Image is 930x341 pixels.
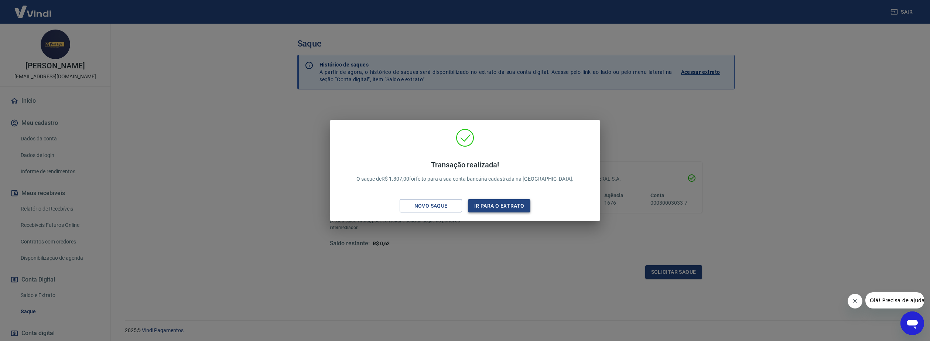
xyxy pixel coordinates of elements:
iframe: Botão para abrir a janela de mensagens [900,311,924,335]
p: O saque de R$ 1.307,00 foi feito para a sua conta bancária cadastrada na [GEOGRAPHIC_DATA]. [356,160,574,183]
button: Novo saque [400,199,462,213]
h4: Transação realizada! [356,160,574,169]
button: Ir para o extrato [468,199,530,213]
span: Olá! Precisa de ajuda? [4,5,62,11]
div: Novo saque [406,201,457,211]
iframe: Mensagem da empresa [865,292,924,308]
iframe: Fechar mensagem [848,294,862,308]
